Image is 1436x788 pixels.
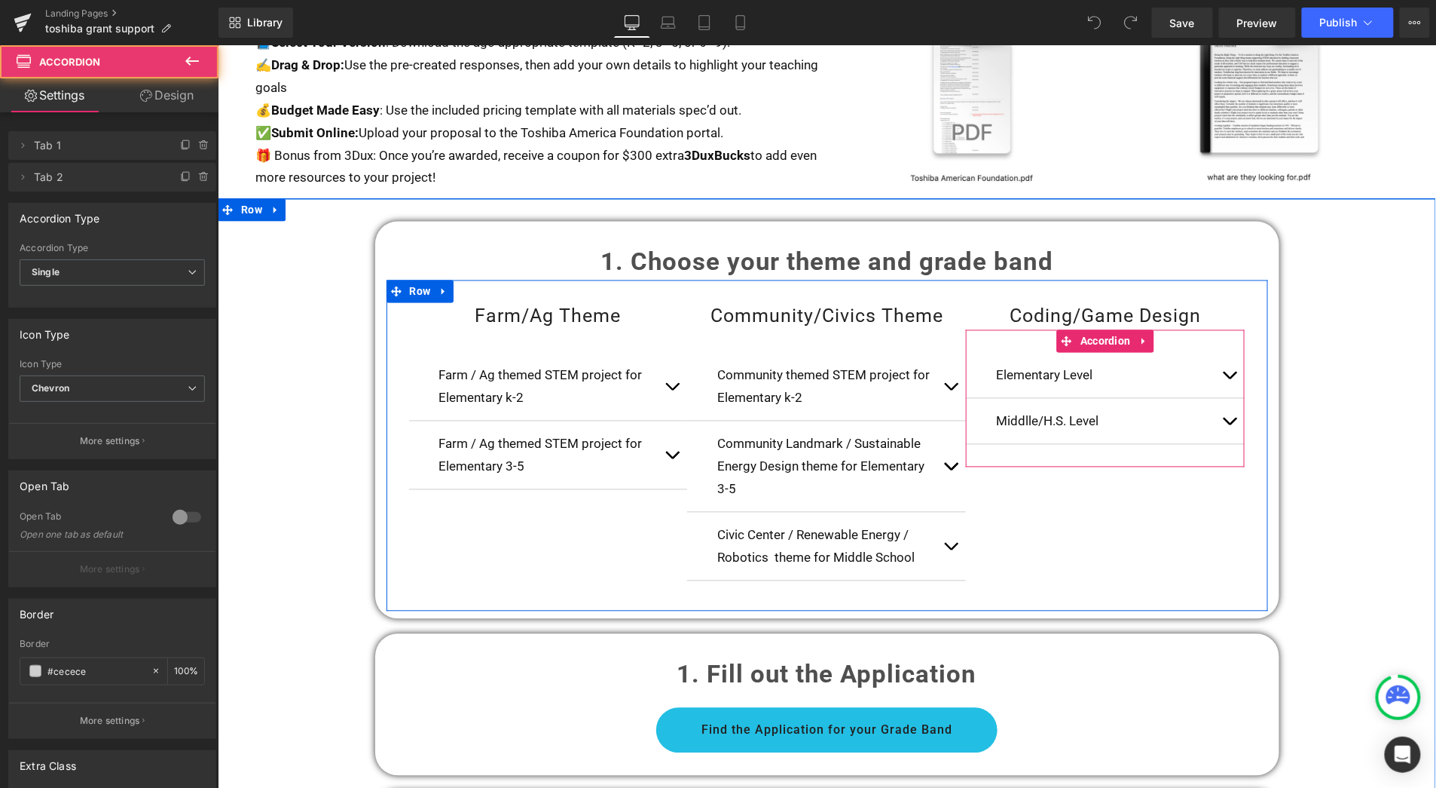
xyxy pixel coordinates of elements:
[9,551,215,587] button: More settings
[748,258,1027,285] h1: Coding/Game Design
[650,8,686,38] a: Laptop
[466,103,533,118] strong: 3DuxBucks
[20,751,76,772] div: Extra Class
[1219,8,1296,38] a: Preview
[191,258,470,285] h1: Farm/Ag Theme
[1400,8,1430,38] button: More
[53,57,162,72] strong: Budget Made Easy
[460,615,759,644] strong: 1. Fill out the Application
[53,12,127,27] strong: Drag & Drop:
[32,382,69,394] b: Chevron
[20,471,69,492] div: Open Tab
[39,56,100,68] span: Accordion
[1237,15,1278,31] span: Preview
[34,131,160,160] span: Tab 1
[80,714,140,728] p: More settings
[20,599,53,621] div: Border
[614,8,650,38] a: Desktop
[38,54,610,77] p: 💰 : Use the included pricing template with all materials spec’d out.
[1116,8,1146,38] button: Redo
[48,154,68,176] a: Expand / Collapse
[188,235,217,258] span: Row
[20,511,157,526] div: Open Tab
[53,80,141,95] strong: Submit Online:
[38,100,610,145] p: 🎁 Bonus from 3Dux: Once you’re awarded, receive a coupon for $300 extra to add even more resource...
[20,154,48,176] span: Row
[80,563,140,576] p: More settings
[168,658,204,685] div: %
[216,235,236,258] a: Expand / Collapse
[484,674,735,697] span: Find the Application for your Grade Band
[500,391,707,452] strong: Community Landmark / Sustainable Energy Design theme for Elementary 3-5
[686,8,723,38] a: Tablet
[38,77,610,100] p: ✅ Upload your proposal to the Toshiba America Foundation portal.
[34,163,160,192] span: Tab 2
[45,23,154,35] span: toshiba grant support
[469,258,748,285] h1: Community/Civics Theme
[20,320,70,341] div: Icon Type
[20,529,155,540] div: Open one tab as default
[218,8,293,38] a: New Library
[1080,8,1110,38] button: Undo
[222,391,425,429] strong: Farm / Ag themed STEM project for Elementary 3-5
[9,703,215,738] button: More settings
[9,423,215,458] button: More settings
[20,243,205,253] div: Accordion Type
[38,9,610,54] p: ✍️ Use the pre-created responses, then add your own details to highlight your teaching goals
[20,204,100,225] div: Accordion Type
[1170,15,1195,31] span: Save
[778,369,881,384] strong: Middlle/H.S. Level
[723,8,759,38] a: Mobile
[383,202,836,231] strong: 1. Choose your theme and grade band
[1320,17,1358,29] span: Publish
[438,663,780,708] a: Find the Application for your Grade Band
[32,266,60,277] b: Single
[1385,737,1421,773] div: Open Intercom Messenger
[778,323,875,338] strong: Elementary Level
[45,8,218,20] a: Landing Pages
[1302,8,1394,38] button: Publish
[500,323,712,360] strong: Community themed STEM project for Elementary k-2
[20,359,205,369] div: Icon Type
[917,285,936,308] a: Expand / Collapse
[112,78,222,112] a: Design
[20,639,205,649] div: Border
[859,285,917,308] span: Accordion
[247,16,283,29] span: Library
[500,483,697,520] strong: Civic Center / Renewable Energy / Robotics theme for Middle School
[222,323,425,360] strong: Farm / Ag themed STEM project for Elementary k-2
[80,434,140,448] p: More settings
[47,663,144,679] input: Color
